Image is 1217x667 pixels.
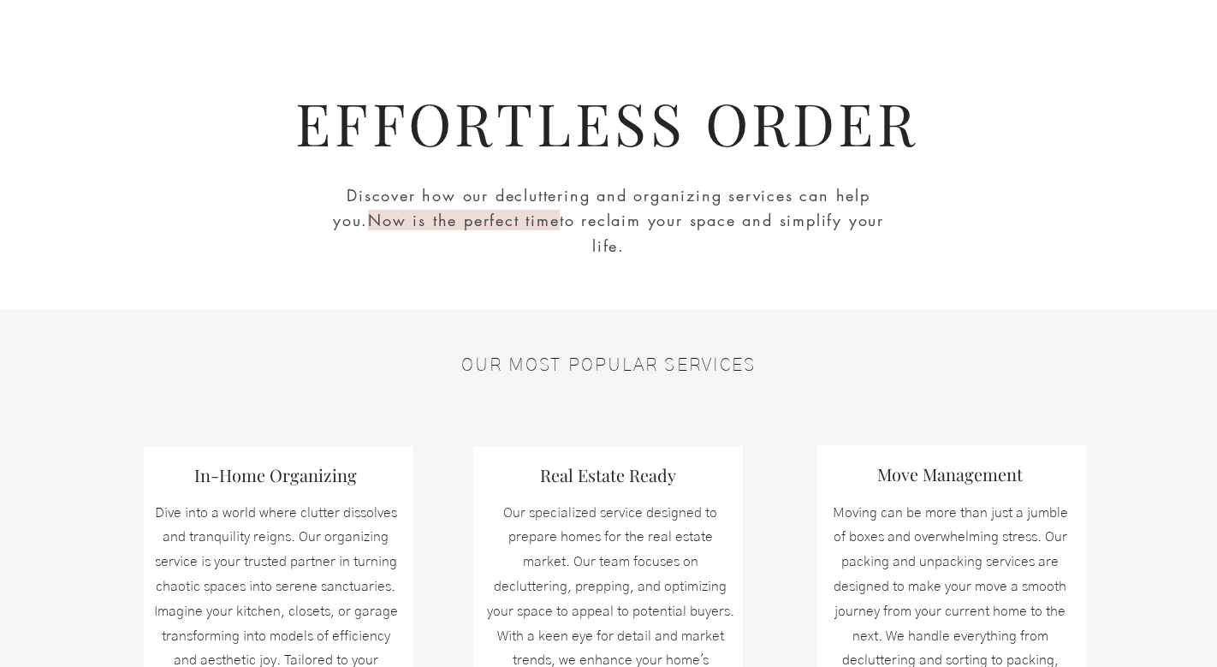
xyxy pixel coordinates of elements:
h3: Move Management [847,462,1053,486]
h3: Real Estate Ready [505,463,710,487]
span: Discover how our decluttering and organizing services can help you. to reclaim your space and sim... [333,185,884,257]
span: OUR MOST POPULAR SERVICES [461,356,757,374]
span: Now is the perfect time [368,210,559,230]
span: EFFORTLESS ORDER [295,83,919,161]
h3: In-Home Organizing [173,463,378,487]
